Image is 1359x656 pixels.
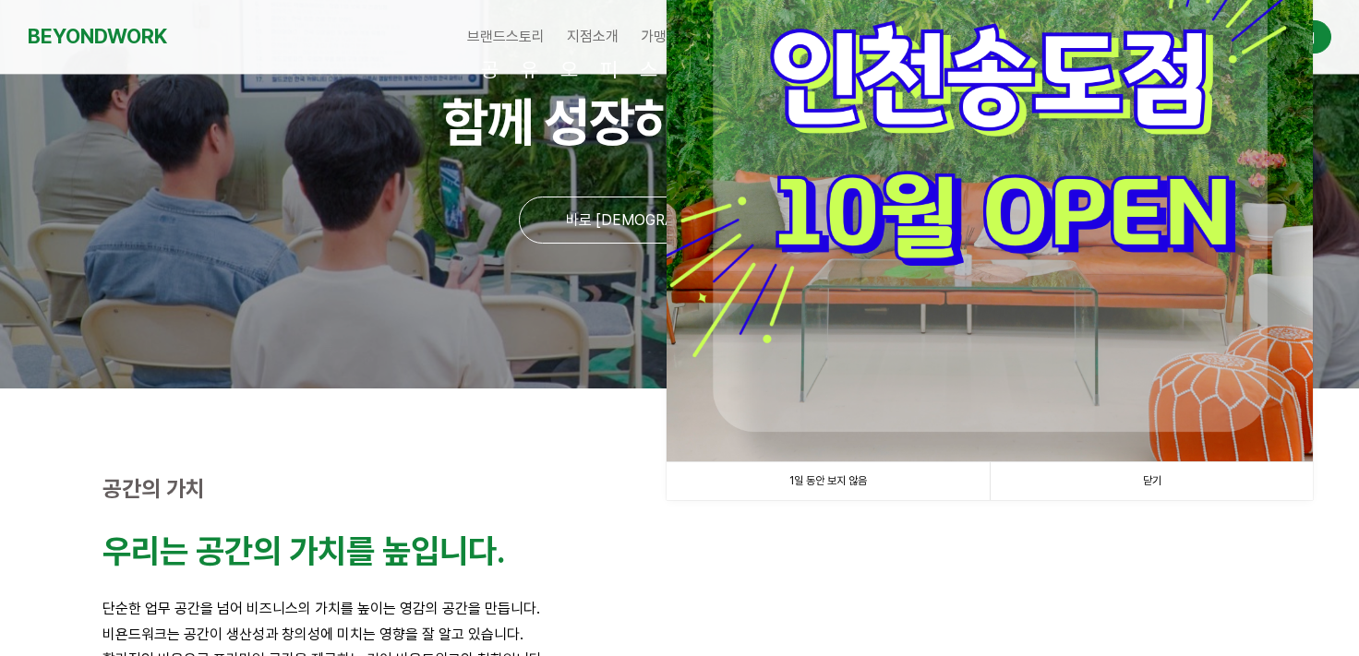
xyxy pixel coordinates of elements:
a: 가맹안내 [630,14,704,60]
span: 브랜드스토리 [467,28,545,45]
a: 브랜드스토리 [456,14,556,60]
a: 닫기 [990,462,1313,500]
p: 비욘드워크는 공간이 생산성과 창의성에 미치는 영향을 잘 알고 있습니다. [102,622,1257,647]
strong: 우리는 공간의 가치를 높입니다. [102,531,505,571]
strong: 공간의 가치 [102,475,205,502]
span: 지점소개 [567,28,619,45]
span: 가맹안내 [641,28,692,45]
a: 1일 동안 보지 않음 [667,462,990,500]
a: 지점소개 [556,14,630,60]
p: 단순한 업무 공간을 넘어 비즈니스의 가치를 높이는 영감의 공간을 만듭니다. [102,596,1257,621]
a: BEYONDWORK [28,19,167,54]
